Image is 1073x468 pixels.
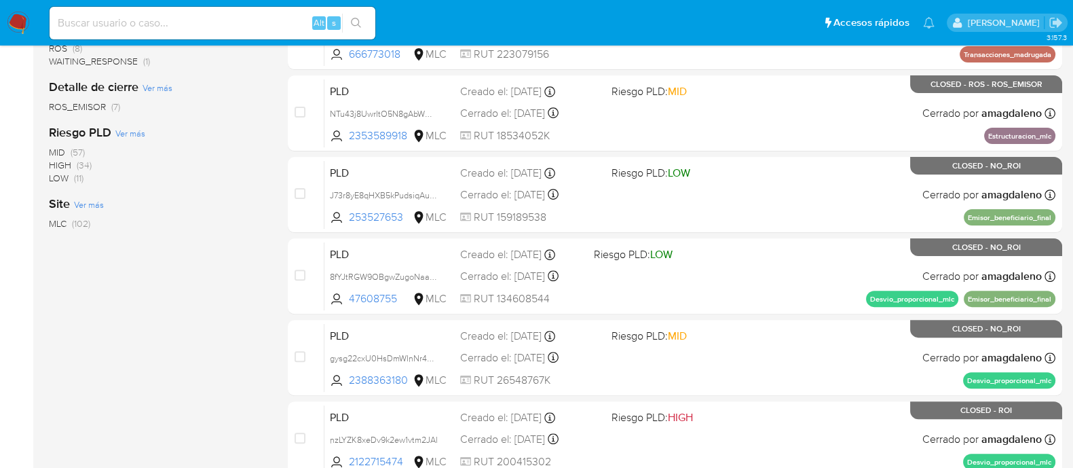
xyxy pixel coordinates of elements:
input: Buscar usuario o caso... [50,14,375,32]
a: Notificaciones [923,17,935,29]
button: search-icon [342,14,370,33]
a: Salir [1049,16,1063,30]
span: Alt [314,16,324,29]
span: s [332,16,336,29]
span: Accesos rápidos [833,16,909,30]
span: 3.157.3 [1046,32,1066,43]
p: aline.magdaleno@mercadolibre.com [967,16,1044,29]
